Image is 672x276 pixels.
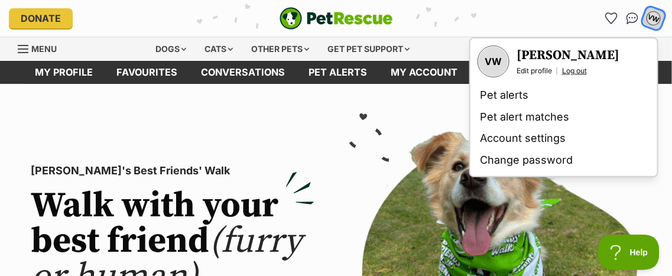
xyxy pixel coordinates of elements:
[475,150,652,171] a: Change password
[280,7,393,30] img: logo-e224e6f780fb5917bec1dbf3a21bbac754714ae5b6737aabdf751b685950b380.svg
[319,37,418,61] div: Get pet support
[475,106,652,128] a: Pet alert matches
[31,163,314,179] p: [PERSON_NAME]'s Best Friends' Walk
[31,44,57,54] span: Menu
[602,9,663,28] ul: Account quick links
[641,6,665,30] button: My account
[379,61,470,84] a: My account
[623,9,642,28] a: Conversations
[479,47,508,76] div: VW
[243,37,317,61] div: Other pets
[517,66,552,76] a: Edit profile
[105,61,190,84] a: Favourites
[478,46,509,77] a: Your profile
[18,37,65,59] a: Menu
[646,11,661,26] div: VW
[196,37,241,61] div: Cats
[24,61,105,84] a: My profile
[297,61,379,84] a: Pet alerts
[190,61,297,84] a: conversations
[475,85,652,106] a: Pet alerts
[280,7,393,30] a: PetRescue
[517,47,619,64] a: Your profile
[475,128,652,150] a: Account settings
[598,235,660,270] iframe: Help Scout Beacon - Open
[147,37,194,61] div: Dogs
[626,12,639,24] img: chat-41dd97257d64d25036548639549fe6c8038ab92f7586957e7f3b1b290dea8141.svg
[602,9,621,28] a: Favourites
[517,47,619,64] h3: [PERSON_NAME]
[562,66,587,76] a: Log out
[9,8,73,28] a: Donate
